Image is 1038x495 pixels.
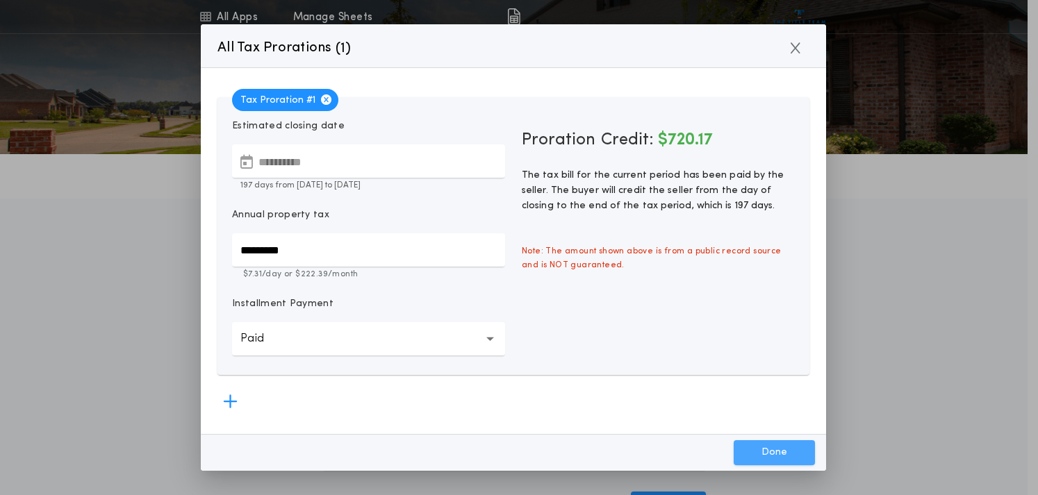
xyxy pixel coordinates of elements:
[232,233,505,267] input: Annual property tax
[734,440,815,465] button: Done
[232,268,505,280] p: $7.31 /day or $222.39 /month
[601,132,654,149] span: Credit:
[232,89,338,111] span: Tax Proration # 1
[340,42,345,56] span: 1
[658,132,713,149] span: $720.17
[232,297,333,311] p: Installment Payment
[232,208,329,222] p: Annual property tax
[232,322,505,355] button: Paid
[217,37,352,59] p: All Tax Prorations ( )
[240,330,286,347] p: Paid
[232,119,505,133] p: Estimated closing date
[513,236,803,280] span: Note: The amount shown above is from a public record source and is NOT guaranteed.
[232,179,505,192] p: 197 days from [DATE] to [DATE]
[522,129,595,151] span: Proration
[522,170,784,211] span: The tax bill for the current period has been paid by the seller. The buyer will credit the seller...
